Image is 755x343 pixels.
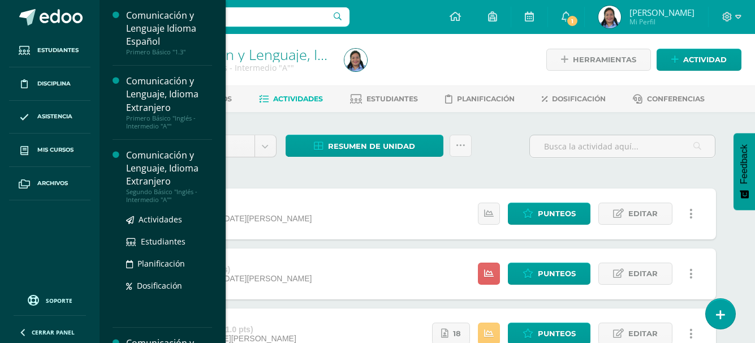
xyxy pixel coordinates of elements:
span: Estudiantes [141,236,185,247]
button: Feedback - Mostrar encuesta [734,133,755,210]
span: Mi Perfil [629,17,694,27]
span: Feedback [739,144,749,184]
span: [PERSON_NAME] [629,7,694,18]
input: Busca la actividad aquí... [530,135,715,157]
a: Asistencia [9,101,90,134]
span: Actividades [273,95,323,103]
img: 7789f009e13315f724d5653bd3ad03c2.png [598,6,621,28]
span: Asistencia [37,112,72,121]
span: Editar [628,263,658,284]
a: Herramientas [546,49,651,71]
a: Estudiantes [350,90,418,108]
span: [DATE][PERSON_NAME] [206,334,296,343]
div: Spelling Bee [152,265,312,274]
span: [DATE][PERSON_NAME] [222,214,312,223]
a: Mis cursos [9,134,90,167]
div: Comunicación y Lenguaje, Idioma Extranjero [126,75,212,114]
span: Planificación [457,95,515,103]
a: Planificación [445,90,515,108]
span: Herramientas [573,49,636,70]
a: Comunicación y Lenguaje, Idioma ExtranjeroSegundo Básico "Inglés - Intermedio "A"" [126,149,212,204]
h1: Comunicación y Lenguaje, Idioma Extranjero [143,46,331,62]
span: Actividad [683,49,727,70]
a: Estudiantes [126,235,212,248]
span: Mis cursos [37,145,74,155]
a: Disciplina [9,67,90,101]
span: [DATE][PERSON_NAME] [222,274,312,283]
span: Planificación [137,258,185,269]
a: Estudiantes [9,34,90,67]
span: Conferencias [647,95,705,103]
a: Soporte [14,292,86,307]
div: Primero Básico 'Inglés - Intermedio "A"' [143,62,331,73]
a: Comunicación y Lenguaje Idioma EspañolPrimero Básico "1.3" [126,9,212,56]
a: Conferencias [633,90,705,108]
span: Estudiantes [37,46,79,55]
a: Archivos [9,167,90,200]
strong: (1.0 pts) [223,325,253,334]
span: 1 [566,15,579,27]
a: Dosificación [542,90,606,108]
a: Comunicación y Lenguaje, Idioma ExtranjeroPrimero Básico "Inglés - Intermedio "A"" [126,75,212,130]
a: Actividades [126,213,212,226]
a: Actividad [657,49,741,71]
span: Soporte [46,297,72,305]
div: Interview [152,205,312,214]
a: Dosificación [126,279,212,292]
span: Actividades [139,214,182,225]
span: Resumen de unidad [328,136,415,157]
img: 7789f009e13315f724d5653bd3ad03c2.png [344,49,367,71]
div: Segundo Básico "Inglés - Intermedio "A"" [126,188,212,204]
a: Punteos [508,203,590,225]
div: Comunicación y Lenguaje Idioma Español [126,9,212,48]
div: Primero Básico "Inglés - Intermedio "A"" [126,114,212,130]
span: Dosificación [137,280,182,291]
a: Resumen de unidad [286,135,443,157]
span: Estudiantes [366,95,418,103]
a: Planificación [126,257,212,270]
a: Punteos [508,263,590,285]
span: Editar [628,203,658,224]
span: Punteos [538,263,576,284]
span: Punteos [538,203,576,224]
span: Archivos [37,179,68,188]
div: Comunicación y Lenguaje, Idioma Extranjero [126,149,212,188]
div: Primero Básico "1.3" [126,48,212,56]
span: Cerrar panel [32,328,75,336]
span: Disciplina [37,79,71,88]
a: Actividades [259,90,323,108]
span: Dosificación [552,95,606,103]
input: Busca un usuario... [107,7,350,27]
a: Comunicación y Lenguaje, Idioma Extranjero [143,45,428,64]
